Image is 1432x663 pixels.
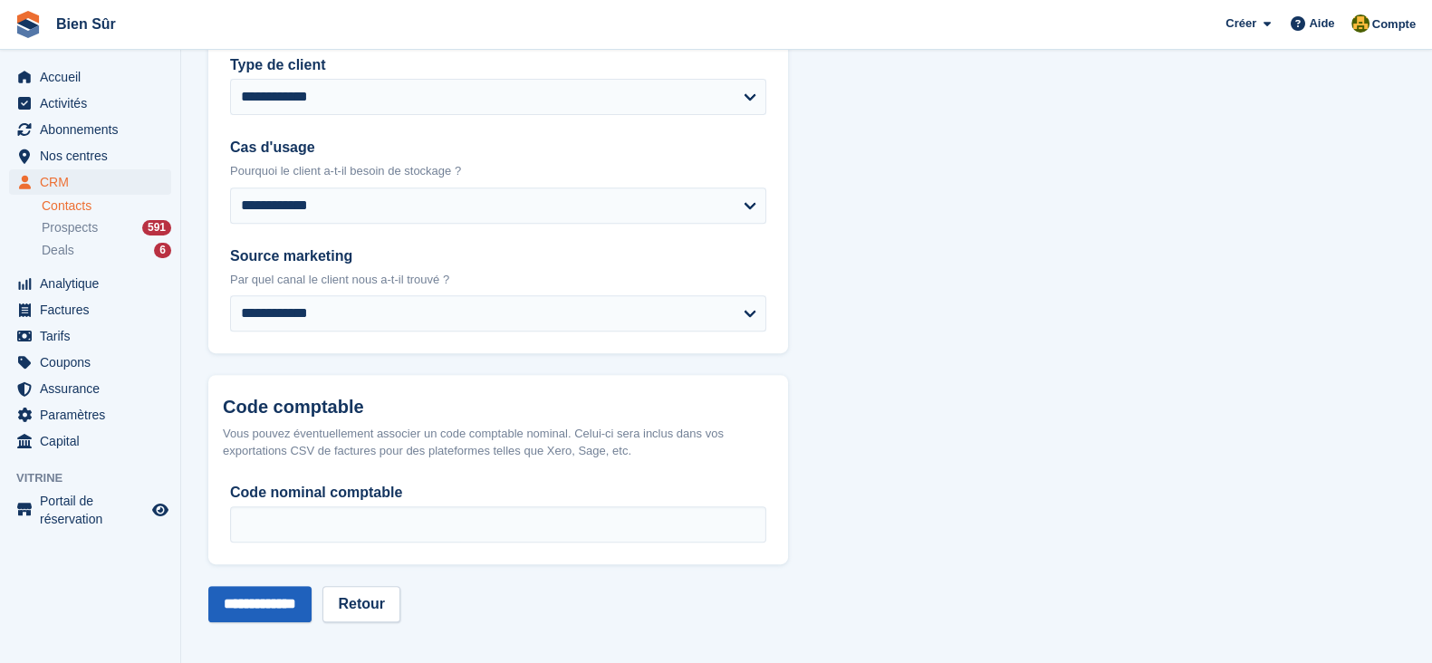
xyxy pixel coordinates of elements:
[9,117,171,142] a: menu
[40,402,149,428] span: Paramètres
[42,219,98,236] span: Prospects
[9,350,171,375] a: menu
[40,169,149,195] span: CRM
[9,428,171,454] a: menu
[322,586,400,622] a: Retour
[16,469,180,487] span: Vitrine
[9,91,171,116] a: menu
[14,11,42,38] img: stora-icon-8386f47178a22dfd0bd8f6a31ec36ba5ce8667c1dd55bd0f319d3a0aa187defe.svg
[9,323,171,349] a: menu
[49,9,123,39] a: Bien Sûr
[230,482,766,504] label: Code nominal comptable
[9,169,171,195] a: menu
[1309,14,1334,33] span: Aide
[40,376,149,401] span: Assurance
[149,499,171,521] a: Boutique d'aperçu
[230,245,766,267] label: Source marketing
[154,243,171,258] div: 6
[223,425,774,460] div: Vous pouvez éventuellement associer un code comptable nominal. Celui-ci sera inclus dans vos expo...
[230,162,766,180] p: Pourquoi le client a-t-il besoin de stockage ?
[230,54,766,76] label: Type de client
[40,91,149,116] span: Activités
[223,397,774,418] h2: Code comptable
[40,297,149,322] span: Factures
[142,220,171,235] div: 591
[42,242,74,259] span: Deals
[230,137,766,159] label: Cas d'usage
[40,350,149,375] span: Coupons
[1225,14,1256,33] span: Créer
[9,64,171,90] a: menu
[40,323,149,349] span: Tarifs
[42,241,171,260] a: Deals 6
[9,297,171,322] a: menu
[40,64,149,90] span: Accueil
[9,271,171,296] a: menu
[230,271,766,289] p: Par quel canal le client nous a-t-il trouvé ?
[40,117,149,142] span: Abonnements
[1372,15,1416,34] span: Compte
[40,492,149,528] span: Portail de réservation
[9,376,171,401] a: menu
[42,197,171,215] a: Contacts
[42,218,171,237] a: Prospects 591
[9,143,171,168] a: menu
[40,271,149,296] span: Analytique
[9,402,171,428] a: menu
[40,428,149,454] span: Capital
[1351,14,1370,33] img: Fatima Kelaaoui
[9,492,171,528] a: menu
[40,143,149,168] span: Nos centres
